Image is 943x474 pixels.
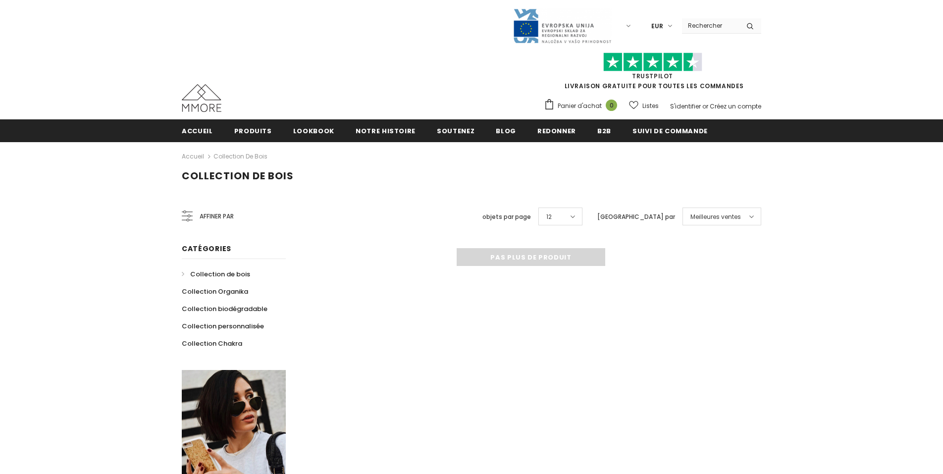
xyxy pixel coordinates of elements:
a: Lookbook [293,119,334,142]
span: EUR [651,21,663,31]
a: Collection de bois [213,152,267,160]
span: Redonner [537,126,576,136]
span: or [702,102,708,110]
a: Redonner [537,119,576,142]
span: Affiner par [200,211,234,222]
span: Meilleures ventes [690,212,741,222]
span: Collection Chakra [182,339,242,348]
span: Blog [496,126,516,136]
span: Collection de bois [182,169,294,183]
a: Javni Razpis [513,21,612,30]
a: Collection personnalisée [182,317,264,335]
a: TrustPilot [632,72,673,80]
span: 0 [606,100,617,111]
span: 12 [546,212,552,222]
span: Collection Organika [182,287,248,296]
label: [GEOGRAPHIC_DATA] par [597,212,675,222]
span: B2B [597,126,611,136]
span: LIVRAISON GRATUITE POUR TOUTES LES COMMANDES [544,57,761,90]
img: Javni Razpis [513,8,612,44]
a: Listes [629,97,659,114]
span: Collection personnalisée [182,321,264,331]
img: Cas MMORE [182,84,221,112]
a: Collection Organika [182,283,248,300]
span: Panier d'achat [558,101,602,111]
a: Produits [234,119,272,142]
span: Accueil [182,126,213,136]
span: Produits [234,126,272,136]
a: Collection biodégradable [182,300,267,317]
span: Suivi de commande [632,126,708,136]
span: Lookbook [293,126,334,136]
span: soutenez [437,126,474,136]
img: Faites confiance aux étoiles pilotes [603,53,702,72]
a: soutenez [437,119,474,142]
span: Collection biodégradable [182,304,267,314]
a: Suivi de commande [632,119,708,142]
a: Collection Chakra [182,335,242,352]
span: Listes [642,101,659,111]
a: B2B [597,119,611,142]
a: Blog [496,119,516,142]
a: Panier d'achat 0 [544,99,622,113]
span: Notre histoire [356,126,416,136]
a: Collection de bois [182,265,250,283]
span: Catégories [182,244,231,254]
span: Collection de bois [190,269,250,279]
a: Accueil [182,151,204,162]
a: Notre histoire [356,119,416,142]
a: S'identifier [670,102,701,110]
label: objets par page [482,212,531,222]
a: Créez un compte [710,102,761,110]
input: Search Site [682,18,739,33]
a: Accueil [182,119,213,142]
